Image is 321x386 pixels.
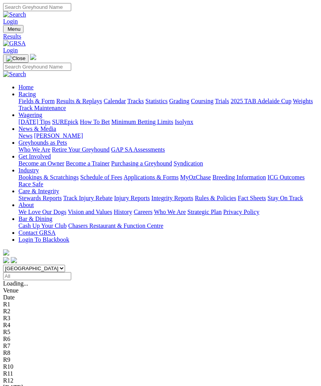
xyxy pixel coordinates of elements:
div: Get Involved [18,160,318,167]
a: [PERSON_NAME] [34,132,83,139]
div: R3 [3,315,318,322]
button: Toggle navigation [3,25,23,33]
a: Wagering [18,112,42,118]
a: Stewards Reports [18,195,62,201]
a: [DATE] Tips [18,119,50,125]
a: Injury Reports [114,195,150,201]
input: Search [3,63,71,71]
span: Menu [8,26,20,32]
div: Greyhounds as Pets [18,146,318,153]
div: Wagering [18,119,318,125]
a: Retire Your Greyhound [52,146,110,153]
a: Minimum Betting Limits [111,119,173,125]
a: History [114,209,132,215]
a: Get Involved [18,153,51,160]
div: R7 [3,343,318,349]
img: facebook.svg [3,257,9,263]
div: R2 [3,308,318,315]
a: Racing [18,91,36,97]
img: twitter.svg [11,257,17,263]
a: Cash Up Your Club [18,222,67,229]
div: R9 [3,356,318,363]
div: News & Media [18,132,318,139]
a: 2025 TAB Adelaide Cup [231,98,291,104]
a: Privacy Policy [223,209,259,215]
img: GRSA [3,40,26,47]
a: Care & Integrity [18,188,59,194]
a: Purchasing a Greyhound [111,160,172,167]
a: Grading [169,98,189,104]
div: Industry [18,174,318,188]
a: Bookings & Scratchings [18,174,79,180]
div: R11 [3,370,318,377]
a: Track Maintenance [18,105,66,111]
a: News & Media [18,125,56,132]
div: Venue [3,287,318,294]
a: Login [3,18,18,25]
a: Rules & Policies [195,195,236,201]
button: Toggle navigation [3,54,28,63]
a: Syndication [174,160,203,167]
div: R1 [3,301,318,308]
a: Become an Owner [18,160,64,167]
a: Weights [293,98,313,104]
a: Bar & Dining [18,216,52,222]
a: ICG Outcomes [267,174,304,180]
a: Statistics [145,98,168,104]
a: Careers [134,209,152,215]
input: Select date [3,272,71,280]
a: Isolynx [175,119,193,125]
a: Contact GRSA [18,229,55,236]
div: Care & Integrity [18,195,318,202]
a: Integrity Reports [151,195,193,201]
a: Calendar [104,98,126,104]
a: Who We Are [154,209,186,215]
img: Search [3,11,26,18]
div: Date [3,294,318,301]
a: Login To Blackbook [18,236,69,243]
a: How To Bet [80,119,110,125]
a: About [18,202,34,208]
img: Close [6,55,25,62]
a: Race Safe [18,181,43,187]
div: R4 [3,322,318,329]
a: Tracks [127,98,144,104]
a: Schedule of Fees [80,174,122,180]
div: R5 [3,329,318,336]
a: Breeding Information [212,174,266,180]
a: Industry [18,167,39,174]
a: Greyhounds as Pets [18,139,67,146]
a: Vision and Values [68,209,112,215]
a: Results & Replays [56,98,102,104]
div: R6 [3,336,318,343]
a: SUREpick [52,119,78,125]
img: Search [3,71,26,78]
a: Login [3,47,18,53]
div: R12 [3,377,318,384]
a: Stay On Track [267,195,303,201]
a: Coursing [191,98,214,104]
a: News [18,132,32,139]
a: GAP SA Assessments [111,146,165,153]
div: R8 [3,349,318,356]
a: We Love Our Dogs [18,209,66,215]
a: Become a Trainer [66,160,110,167]
a: Fact Sheets [238,195,266,201]
a: Trials [215,98,229,104]
a: Chasers Restaurant & Function Centre [68,222,163,229]
a: Fields & Form [18,98,55,104]
div: R10 [3,363,318,370]
a: Strategic Plan [187,209,222,215]
a: Home [18,84,33,90]
div: Racing [18,98,318,112]
div: Bar & Dining [18,222,318,229]
input: Search [3,3,71,11]
a: MyOzChase [180,174,211,180]
a: Results [3,33,318,40]
a: Track Injury Rebate [63,195,112,201]
img: logo-grsa-white.png [3,249,9,256]
a: Who We Are [18,146,50,153]
a: Applications & Forms [124,174,179,180]
div: About [18,209,318,216]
